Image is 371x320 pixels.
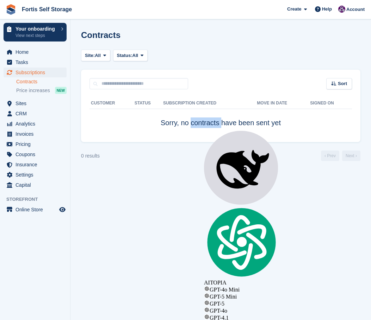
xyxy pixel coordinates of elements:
[4,139,67,149] a: menu
[19,4,75,15] a: Fortis Self Storage
[204,286,278,293] div: GPT-4o Mini
[320,151,362,161] nav: Page
[16,32,57,39] p: View next steps
[16,129,58,139] span: Invoices
[132,52,138,59] span: All
[204,300,210,306] img: gpt-black.svg
[338,80,347,87] span: Sort
[342,151,360,161] a: Next
[4,149,67,159] a: menu
[16,170,58,180] span: Settings
[4,98,67,108] a: menu
[4,170,67,180] a: menu
[89,98,135,109] th: Customer
[161,119,281,127] span: Sorry, no contracts have been sent yet
[163,98,257,109] th: Subscription created
[135,98,163,109] th: Status
[4,57,67,67] a: menu
[257,98,310,109] th: Move in date
[204,300,278,307] div: GPT-5
[16,205,58,215] span: Online Store
[16,119,58,129] span: Analytics
[4,47,67,57] a: menu
[4,119,67,129] a: menu
[204,307,210,313] img: gpt-black.svg
[204,307,278,314] div: GPT-4o
[322,6,332,13] span: Help
[204,286,210,292] img: gpt-black.svg
[16,180,58,190] span: Capital
[95,52,101,59] span: All
[16,26,57,31] p: Your onboarding
[16,109,58,119] span: CRM
[204,131,278,205] img: deepseek-r1.svg
[4,129,67,139] a: menu
[204,293,278,300] div: GPT-5 Mini
[81,50,110,61] button: Site: All
[58,205,67,214] a: Preview store
[310,98,352,109] th: Signed on
[4,205,67,215] a: menu
[6,4,16,15] img: stora-icon-8386f47178a22dfd0bd8f6a31ec36ba5ce8667c1dd55bd0f319d3a0aa187defe.svg
[204,206,278,278] img: logo.svg
[4,23,67,41] a: Your onboarding View next steps
[204,293,210,299] img: gpt-black.svg
[16,87,50,94] span: Price increases
[4,180,67,190] a: menu
[4,68,67,77] a: menu
[55,87,67,94] div: NEW
[16,57,58,67] span: Tasks
[16,139,58,149] span: Pricing
[117,52,132,59] span: Status:
[287,6,301,13] span: Create
[16,98,58,108] span: Sites
[113,50,148,61] button: Status: All
[4,160,67,169] a: menu
[16,47,58,57] span: Home
[16,68,58,77] span: Subscriptions
[4,109,67,119] a: menu
[6,196,70,203] span: Storefront
[81,30,120,40] h1: Contracts
[16,160,58,169] span: Insurance
[16,87,67,94] a: Price increases NEW
[346,6,365,13] span: Account
[204,206,278,286] div: AITOPIA
[81,152,100,160] div: 0 results
[16,78,67,85] a: Contracts
[321,151,339,161] a: Previous
[204,314,210,320] img: gpt-black.svg
[85,52,95,59] span: Site:
[16,149,58,159] span: Coupons
[338,6,345,13] img: Richard Welch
